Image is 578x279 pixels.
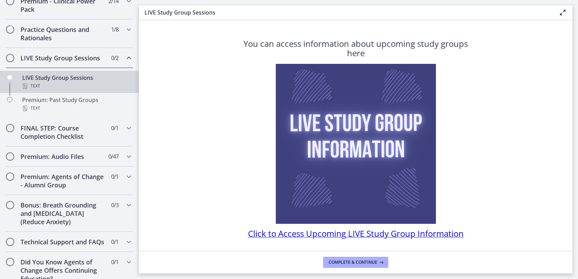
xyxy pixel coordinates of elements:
[248,228,464,239] span: Click to Access Upcoming LIVE Study Group Information
[20,172,105,189] h2: Premium: Agents of Change - Alumni Group
[323,257,388,268] button: Complete & continue
[20,54,105,62] h2: LIVE Study Group Sessions
[108,152,118,161] span: 0 / 47
[20,238,105,246] h2: Technical Support and FAQs
[329,260,377,265] span: Complete & continue
[20,25,105,42] h2: Practice Questions and Rationales
[243,38,468,59] span: You can access information about upcoming study groups here
[111,124,118,132] span: 0 / 1
[20,201,105,226] h2: Bonus: Breath Grounding and [MEDICAL_DATA] (Reduce Anxiety)
[22,104,131,112] div: Text
[22,96,131,112] div: Premium: Past Study Groups
[111,258,118,266] span: 0 / 1
[111,54,118,62] span: 0 / 2
[111,25,118,34] span: 1 / 8
[276,64,436,224] img: Live_Study_Group_Information.png
[111,238,118,246] span: 0 / 1
[20,124,105,141] h2: FINAL STEP: Course Completion Checklist
[22,82,131,90] div: Text
[20,152,105,161] h2: Premium: Audio Files
[248,231,464,238] a: Click to Access Upcoming LIVE Study Group Information
[111,201,118,209] span: 0 / 3
[144,8,547,17] h3: LIVE Study Group Sessions
[22,74,131,90] div: LIVE Study Group Sessions
[111,172,118,181] span: 0 / 1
